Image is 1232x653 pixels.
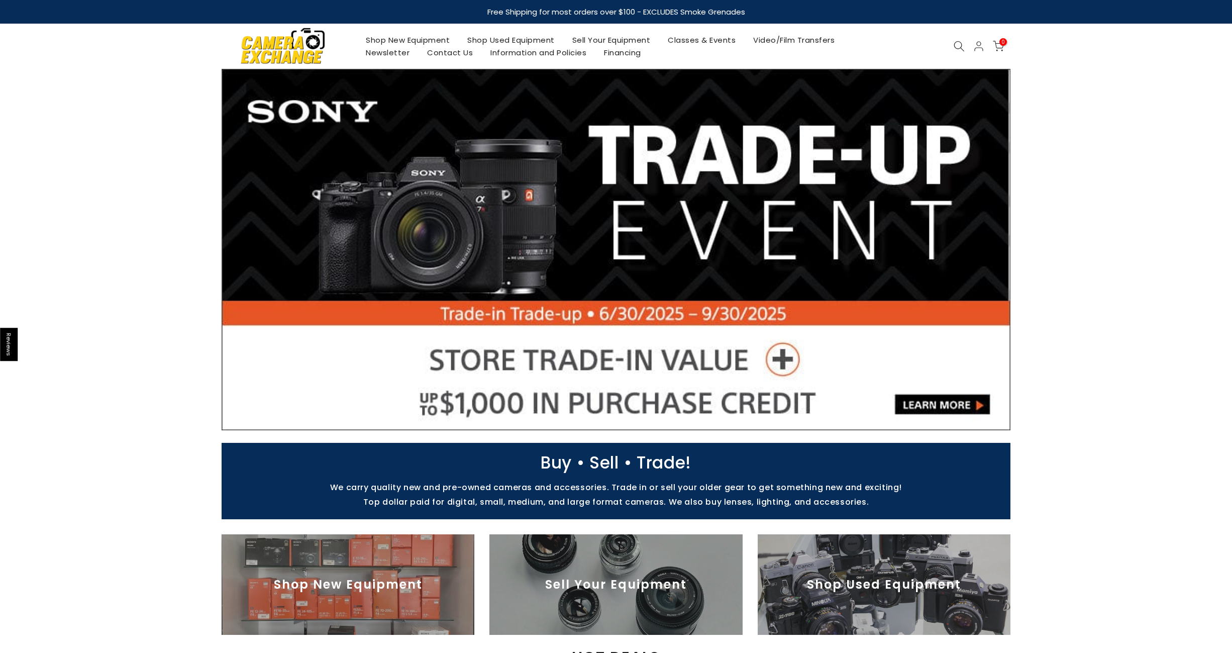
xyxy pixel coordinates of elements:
[619,414,624,419] li: Page dot 4
[459,34,564,46] a: Shop Used Equipment
[595,46,650,59] a: Financing
[357,34,459,46] a: Shop New Equipment
[993,41,1004,52] a: 0
[597,414,603,419] li: Page dot 2
[587,414,592,419] li: Page dot 1
[217,483,1015,492] p: We carry quality new and pre-owned cameras and accessories. Trade in or sell your older gear to g...
[217,458,1015,468] p: Buy • Sell • Trade!
[999,38,1007,46] span: 0
[357,46,419,59] a: Newsletter
[745,34,844,46] a: Video/Film Transfers
[217,497,1015,507] p: Top dollar paid for digital, small, medium, and large format cameras. We also buy lenses, lightin...
[563,34,659,46] a: Sell Your Equipment
[487,7,745,17] strong: Free Shipping for most orders over $100 - EXCLUDES Smoke Grenades
[629,414,635,419] li: Page dot 5
[608,414,613,419] li: Page dot 3
[482,46,595,59] a: Information and Policies
[419,46,482,59] a: Contact Us
[640,414,645,419] li: Page dot 6
[659,34,745,46] a: Classes & Events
